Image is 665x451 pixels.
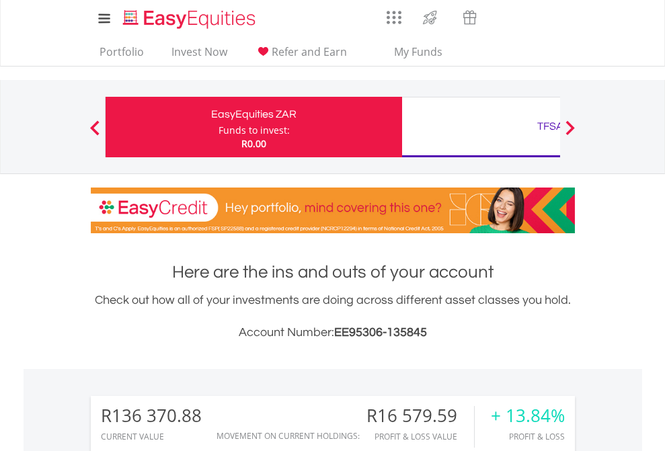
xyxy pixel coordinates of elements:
div: Check out how all of your investments are doing across different asset classes you hold. [91,291,575,342]
div: Movement on Current Holdings: [217,432,360,440]
div: Funds to invest: [219,124,290,137]
div: Profit & Loss [491,432,565,441]
span: Refer and Earn [272,44,347,59]
a: Refer and Earn [249,45,352,66]
h3: Account Number: [91,323,575,342]
span: EE95306-135845 [334,326,427,339]
img: EasyCredit Promotion Banner [91,188,575,233]
span: R0.00 [241,137,266,150]
button: Previous [81,127,108,140]
button: Next [557,127,584,140]
a: Vouchers [450,3,490,28]
a: Invest Now [166,45,233,66]
h1: Here are the ins and outs of your account [91,260,575,284]
img: EasyEquities_Logo.png [120,8,261,30]
div: + 13.84% [491,406,565,425]
a: Notifications [490,3,524,30]
div: R136 370.88 [101,406,202,425]
img: vouchers-v2.svg [459,7,481,28]
a: Portfolio [94,45,149,66]
a: FAQ's and Support [524,3,558,30]
span: My Funds [375,43,463,60]
div: CURRENT VALUE [101,432,202,441]
img: thrive-v2.svg [419,7,441,28]
div: Profit & Loss Value [366,432,474,441]
a: Home page [118,3,261,30]
a: AppsGrid [378,3,410,25]
div: R16 579.59 [366,406,474,425]
a: My Profile [558,3,592,33]
div: EasyEquities ZAR [114,105,394,124]
img: grid-menu-icon.svg [387,10,401,25]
